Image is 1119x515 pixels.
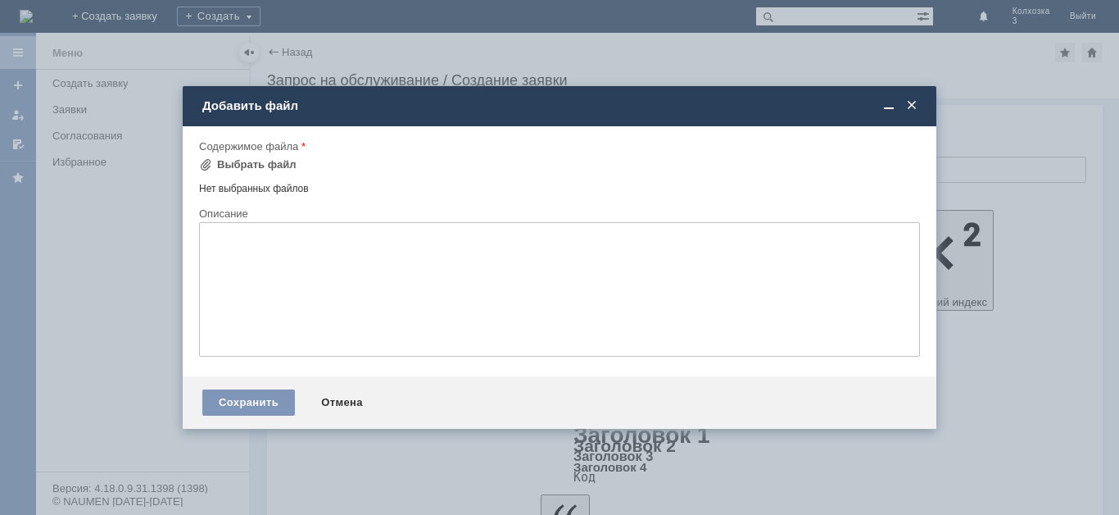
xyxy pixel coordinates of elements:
[881,98,897,113] span: Свернуть (Ctrl + M)
[7,7,239,20] div: удалить ОЧ
[217,158,297,171] div: Выбрать файл
[199,208,917,219] div: Описание
[199,141,917,152] div: Содержимое файла
[202,98,920,113] div: Добавить файл
[199,176,920,195] div: Нет выбранных файлов
[904,98,920,113] span: Закрыть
